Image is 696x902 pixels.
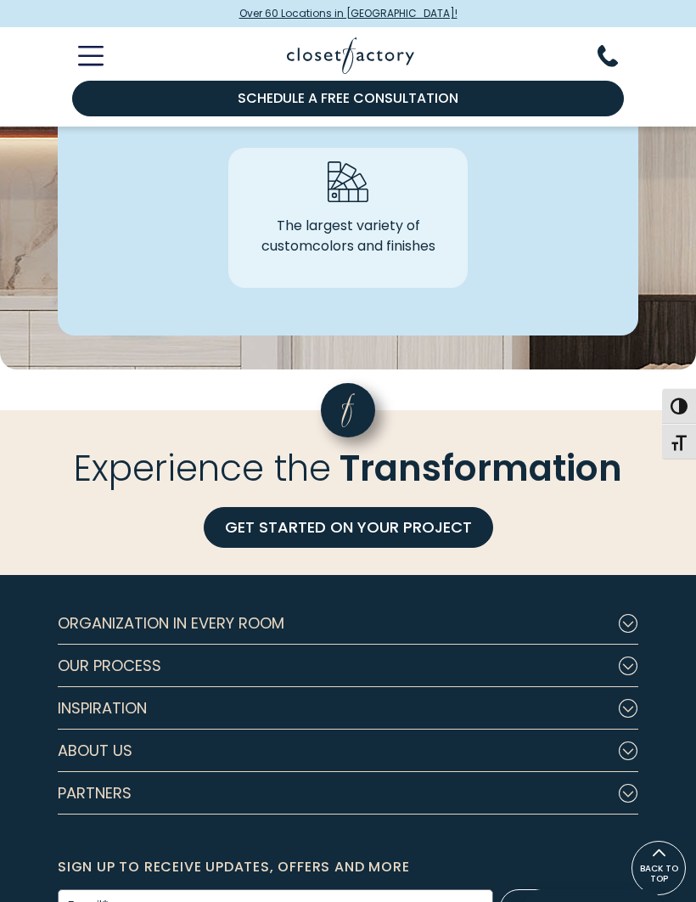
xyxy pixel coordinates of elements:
[58,46,104,66] button: Toggle Mobile Menu
[58,730,638,772] button: Footer Subnav Button - About Us
[58,602,284,645] span: Organization in Every Room
[58,645,161,687] span: Our Process
[340,443,622,493] span: Transformation
[72,81,624,116] a: Schedule a Free Consultation
[58,772,132,815] span: Partners
[631,841,686,895] a: BACK TO TOP
[598,45,638,67] button: Phone Number
[58,602,638,645] button: Footer Subnav Button - Organization in Every Room
[239,6,457,21] span: Over 60 Locations in [GEOGRAPHIC_DATA]!
[632,864,685,884] span: BACK TO TOP
[287,37,414,74] img: Closet Factory Logo
[58,645,638,687] button: Footer Subnav Button - Our Process
[662,424,696,459] button: Toggle Font size
[662,388,696,424] button: Toggle High Contrast
[58,855,638,879] h6: Sign Up to Receive Updates, Offers and More
[242,216,454,257] p: The largest variety of custom colors and finishes
[58,772,638,815] button: Footer Subnav Button - Partners
[74,443,331,493] span: Experience the
[58,687,147,730] span: Inspiration
[58,730,132,772] span: About Us
[204,507,493,548] a: GET STARTED ON YOUR PROJECT
[58,687,638,730] button: Footer Subnav Button - Inspiration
